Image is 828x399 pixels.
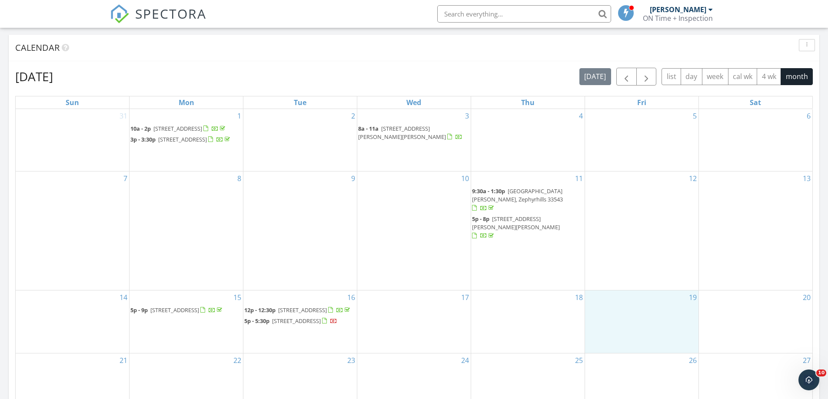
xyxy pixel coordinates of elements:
[236,109,243,123] a: Go to September 1, 2025
[15,42,60,53] span: Calendar
[687,290,698,304] a: Go to September 19, 2025
[585,290,698,353] td: Go to September 19, 2025
[816,369,826,376] span: 10
[244,316,356,326] a: 5p - 5:30p [STREET_ADDRESS]
[437,5,611,23] input: Search everything...
[471,290,585,353] td: Go to September 18, 2025
[573,290,585,304] a: Go to September 18, 2025
[130,305,242,316] a: 5p - 9p [STREET_ADDRESS]
[643,14,713,23] div: ON Time + Inspection
[118,109,129,123] a: Go to August 31, 2025
[153,125,202,132] span: [STREET_ADDRESS]
[243,290,357,353] td: Go to September 16, 2025
[636,68,657,86] button: Next month
[158,135,207,143] span: [STREET_ADDRESS]
[801,353,812,367] a: Go to September 27, 2025
[118,353,129,367] a: Go to September 21, 2025
[801,290,812,304] a: Go to September 20, 2025
[650,5,706,14] div: [PERSON_NAME]
[472,215,489,223] span: 5p - 8p
[358,125,379,132] span: 8a - 11a
[16,109,130,171] td: Go to August 31, 2025
[459,353,471,367] a: Go to September 24, 2025
[349,109,357,123] a: Go to September 2, 2025
[358,125,462,141] a: 8a - 11a [STREET_ADDRESS][PERSON_NAME][PERSON_NAME]
[130,135,232,143] a: 3p - 3:30p [STREET_ADDRESS]
[135,4,206,23] span: SPECTORA
[801,171,812,185] a: Go to September 13, 2025
[357,109,471,171] td: Go to September 3, 2025
[346,353,357,367] a: Go to September 23, 2025
[585,171,698,290] td: Go to September 12, 2025
[349,171,357,185] a: Go to September 9, 2025
[357,290,471,353] td: Go to September 17, 2025
[472,186,584,214] a: 9:30a - 1:30p [GEOGRAPHIC_DATA][PERSON_NAME], Zephyrhills 33543
[358,125,446,141] span: [STREET_ADDRESS][PERSON_NAME][PERSON_NAME]
[292,96,308,109] a: Tuesday
[585,109,698,171] td: Go to September 5, 2025
[519,96,536,109] a: Thursday
[781,68,813,85] button: month
[130,125,227,132] a: 10a - 2p [STREET_ADDRESS]
[577,109,585,123] a: Go to September 4, 2025
[357,171,471,290] td: Go to September 10, 2025
[698,109,812,171] td: Go to September 6, 2025
[244,306,276,314] span: 12p - 12:30p
[691,109,698,123] a: Go to September 5, 2025
[635,96,648,109] a: Friday
[472,187,505,195] span: 9:30a - 1:30p
[232,290,243,304] a: Go to September 15, 2025
[243,109,357,171] td: Go to September 2, 2025
[698,290,812,353] td: Go to September 20, 2025
[459,171,471,185] a: Go to September 10, 2025
[130,171,243,290] td: Go to September 8, 2025
[243,171,357,290] td: Go to September 9, 2025
[64,96,81,109] a: Sunday
[278,306,327,314] span: [STREET_ADDRESS]
[728,68,758,85] button: cal wk
[244,317,269,325] span: 5p - 5:30p
[798,369,819,390] iframe: Intercom live chat
[130,135,156,143] span: 3p - 3:30p
[405,96,423,109] a: Wednesday
[16,290,130,353] td: Go to September 14, 2025
[681,68,702,85] button: day
[130,306,148,314] span: 5p - 9p
[463,109,471,123] a: Go to September 3, 2025
[232,353,243,367] a: Go to September 22, 2025
[118,290,129,304] a: Go to September 14, 2025
[130,135,242,145] a: 3p - 3:30p [STREET_ADDRESS]
[687,171,698,185] a: Go to September 12, 2025
[346,290,357,304] a: Go to September 16, 2025
[272,317,321,325] span: [STREET_ADDRESS]
[573,171,585,185] a: Go to September 11, 2025
[130,124,242,134] a: 10a - 2p [STREET_ADDRESS]
[110,12,206,30] a: SPECTORA
[358,124,470,142] a: 8a - 11a [STREET_ADDRESS][PERSON_NAME][PERSON_NAME]
[122,171,129,185] a: Go to September 7, 2025
[616,68,637,86] button: Previous month
[244,317,337,325] a: 5p - 5:30p [STREET_ADDRESS]
[177,96,196,109] a: Monday
[748,96,763,109] a: Saturday
[16,171,130,290] td: Go to September 7, 2025
[757,68,781,85] button: 4 wk
[702,68,728,85] button: week
[472,187,563,203] span: [GEOGRAPHIC_DATA][PERSON_NAME], Zephyrhills 33543
[130,290,243,353] td: Go to September 15, 2025
[472,215,560,231] span: [STREET_ADDRESS][PERSON_NAME][PERSON_NAME]
[662,68,681,85] button: list
[15,68,53,85] h2: [DATE]
[471,109,585,171] td: Go to September 4, 2025
[472,215,560,239] a: 5p - 8p [STREET_ADDRESS][PERSON_NAME][PERSON_NAME]
[150,306,199,314] span: [STREET_ADDRESS]
[471,171,585,290] td: Go to September 11, 2025
[472,187,563,211] a: 9:30a - 1:30p [GEOGRAPHIC_DATA][PERSON_NAME], Zephyrhills 33543
[687,353,698,367] a: Go to September 26, 2025
[472,214,584,241] a: 5p - 8p [STREET_ADDRESS][PERSON_NAME][PERSON_NAME]
[573,353,585,367] a: Go to September 25, 2025
[805,109,812,123] a: Go to September 6, 2025
[130,125,151,132] span: 10a - 2p
[130,109,243,171] td: Go to September 1, 2025
[244,306,352,314] a: 12p - 12:30p [STREET_ADDRESS]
